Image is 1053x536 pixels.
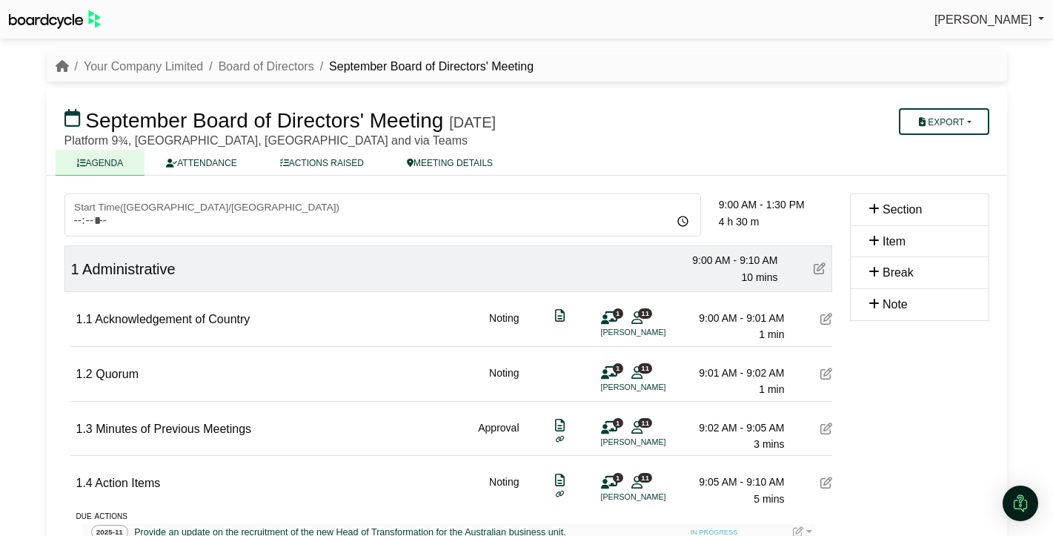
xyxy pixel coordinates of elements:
div: Noting [489,310,519,343]
div: due actions [76,507,832,523]
span: Action Items [95,477,160,489]
span: 1.1 [76,313,93,325]
div: 9:02 AM - 9:05 AM [681,420,785,436]
span: 1 min [759,383,784,395]
div: Noting [489,474,519,507]
span: Quorum [96,368,139,380]
li: [PERSON_NAME] [601,436,712,449]
span: 1 [613,308,623,318]
li: [PERSON_NAME] [601,491,712,503]
li: [PERSON_NAME] [601,326,712,339]
span: 1 [613,363,623,373]
button: Export [899,108,989,135]
nav: breadcrumb [56,57,534,76]
div: Open Intercom Messenger [1003,486,1038,521]
div: Noting [489,365,519,398]
span: Note [883,298,908,311]
span: 11 [638,308,652,318]
span: Break [883,266,914,279]
span: 1.3 [76,423,93,435]
div: Approval [478,420,519,453]
span: 4 h 30 m [719,216,759,228]
span: Acknowledgement of Country [95,313,250,325]
div: 9:01 AM - 9:02 AM [681,365,785,381]
span: September Board of Directors' Meeting [85,109,443,132]
a: ATTENDANCE [145,150,258,176]
span: Administrative [82,261,176,277]
li: [PERSON_NAME] [601,381,712,394]
span: 1 [71,261,79,277]
span: Item [883,235,906,248]
span: 1 min [759,328,784,340]
span: 1 [613,473,623,483]
div: [DATE] [449,113,496,131]
span: Section [883,203,922,216]
span: 11 [638,473,652,483]
span: 10 mins [741,271,777,283]
span: 1.2 [76,368,93,380]
div: 9:05 AM - 9:10 AM [681,474,785,490]
span: Platform 9¾, [GEOGRAPHIC_DATA], [GEOGRAPHIC_DATA] and via Teams [64,134,468,147]
a: Your Company Limited [84,60,203,73]
span: 3 mins [754,438,784,450]
span: 1 [613,418,623,428]
span: 5 mins [754,493,784,505]
a: [PERSON_NAME] [934,10,1044,30]
span: 11 [638,363,652,373]
span: 1.4 [76,477,93,489]
div: 9:00 AM - 1:30 PM [719,196,832,213]
a: Board of Directors [219,60,314,73]
span: Minutes of Previous Meetings [96,423,251,435]
a: MEETING DETAILS [385,150,514,176]
a: ACTIONS RAISED [259,150,385,176]
span: [PERSON_NAME] [934,13,1032,26]
img: BoardcycleBlackGreen-aaafeed430059cb809a45853b8cf6d952af9d84e6e89e1f1685b34bfd5cb7d64.svg [9,10,101,29]
li: September Board of Directors' Meeting [314,57,534,76]
a: AGENDA [56,150,145,176]
div: 9:00 AM - 9:01 AM [681,310,785,326]
span: 11 [638,418,652,428]
div: 9:00 AM - 9:10 AM [674,252,778,268]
